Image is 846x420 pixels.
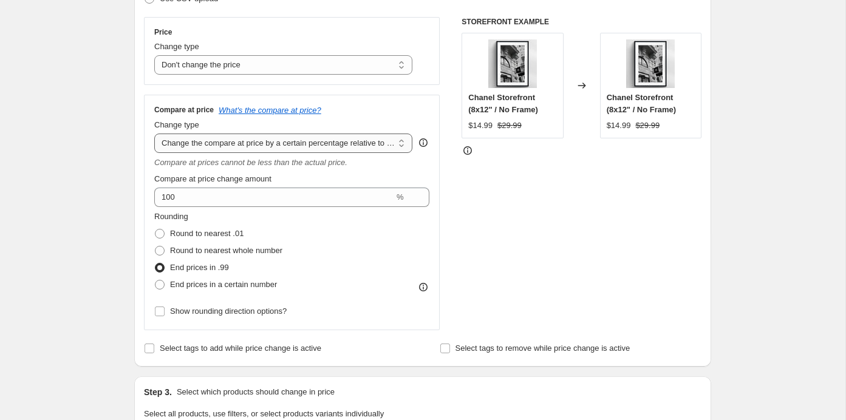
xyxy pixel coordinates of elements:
h6: STOREFRONT EXAMPLE [462,17,701,27]
img: ChanelStoreTT_80x.jpg [488,39,537,88]
h3: Price [154,27,172,37]
span: Select tags to add while price change is active [160,344,321,353]
div: $14.99 [468,120,493,132]
i: Compare at prices cannot be less than the actual price. [154,158,347,167]
h3: Compare at price [154,105,214,115]
h2: Step 3. [144,386,172,398]
strike: $29.99 [635,120,660,132]
span: Round to nearest whole number [170,246,282,255]
span: End prices in a certain number [170,280,277,289]
img: ChanelStoreTT_80x.jpg [626,39,675,88]
span: Compare at price change amount [154,174,271,183]
input: 20 [154,188,394,207]
span: % [397,192,404,202]
span: End prices in .99 [170,263,229,272]
strike: $29.99 [497,120,522,132]
div: $14.99 [607,120,631,132]
span: Chanel Storefront (8x12" / No Frame) [468,93,538,114]
span: Rounding [154,212,188,221]
div: help [417,137,429,149]
span: Show rounding direction options? [170,307,287,316]
span: Select all products, use filters, or select products variants individually [144,409,384,418]
span: Change type [154,42,199,51]
p: Select which products should change in price [177,386,335,398]
span: Chanel Storefront (8x12" / No Frame) [607,93,677,114]
span: Round to nearest .01 [170,229,244,238]
span: Select tags to remove while price change is active [455,344,630,353]
button: What's the compare at price? [219,106,321,115]
span: Change type [154,120,199,129]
